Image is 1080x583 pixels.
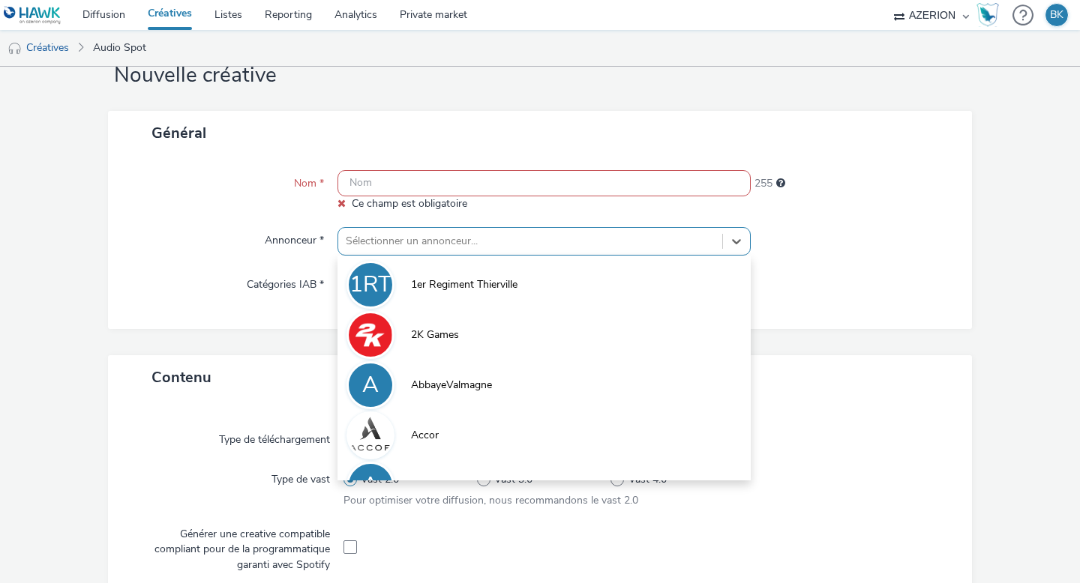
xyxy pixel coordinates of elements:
label: Annonceur * [259,227,330,248]
span: 2K Games [411,327,459,342]
input: Nom [337,170,751,196]
label: Type de vast [265,466,336,487]
img: 2K Games [349,313,392,357]
label: Générer une creative compatible compliant pour de la programmatique garanti avec Spotify [135,521,336,573]
img: audio [7,41,22,56]
span: Pour optimiser votre diffusion, nous recommandons le vast 2.0 [343,493,638,507]
label: Catégories IAB * [241,271,330,292]
div: BK [1050,4,1063,26]
span: 255 [754,176,772,191]
img: Accor [349,414,392,457]
a: Audio Spot [85,30,154,66]
div: 1RT [349,264,391,306]
h1: Nouvelle créative [108,61,972,90]
label: Nom * [288,170,330,191]
span: 1er Regiment Thierville [411,277,517,292]
img: Hawk Academy [976,3,999,27]
div: A [362,364,379,406]
div: A [362,465,379,507]
img: undefined Logo [4,6,61,25]
span: AbbayeValmagne [411,378,492,393]
span: Ce champ est obligatoire [352,196,467,211]
label: Type de téléchargement [213,426,336,447]
span: Contenu [151,367,211,387]
div: 255 caractères maximum [776,176,785,191]
a: Hawk Academy [976,3,1005,27]
span: ACFA_MULTIMEDIA [411,478,506,493]
span: Accor [411,428,439,443]
span: Général [151,123,206,143]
